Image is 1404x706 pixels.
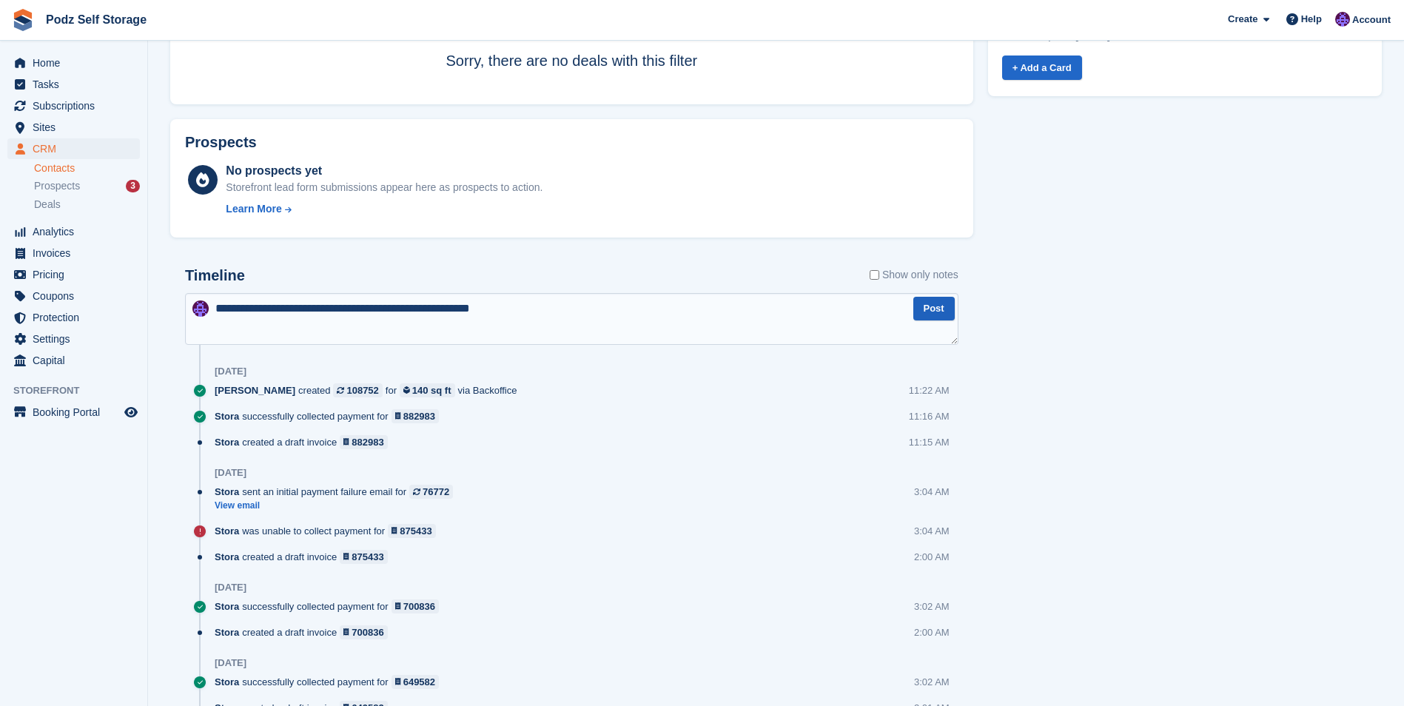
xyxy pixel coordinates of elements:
[34,197,140,212] a: Deals
[34,161,140,175] a: Contacts
[333,383,382,397] a: 108752
[352,435,383,449] div: 882983
[403,409,435,423] div: 882983
[215,383,295,397] span: [PERSON_NAME]
[7,307,140,328] a: menu
[1335,12,1350,27] img: Jawed Chowdhary
[7,286,140,306] a: menu
[185,267,245,284] h2: Timeline
[388,524,436,538] a: 875433
[913,297,955,321] button: Post
[33,402,121,423] span: Booking Portal
[215,435,395,449] div: created a draft invoice
[215,599,239,613] span: Stora
[392,409,440,423] a: 882983
[33,117,121,138] span: Sites
[7,138,140,159] a: menu
[185,134,257,151] h2: Prospects
[909,409,950,423] div: 11:16 AM
[215,625,395,639] div: created a draft invoice
[215,550,395,564] div: created a draft invoice
[215,485,460,499] div: sent an initial payment failure email for
[215,409,446,423] div: successfully collected payment for
[909,435,950,449] div: 11:15 AM
[33,74,121,95] span: Tasks
[7,264,140,285] a: menu
[423,485,449,499] div: 76772
[1002,56,1082,80] a: + Add a Card
[33,138,121,159] span: CRM
[392,675,440,689] a: 649582
[34,179,80,193] span: Prospects
[909,383,950,397] div: 11:22 AM
[215,383,524,397] div: created for via Backoffice
[33,350,121,371] span: Capital
[1228,12,1257,27] span: Create
[122,403,140,421] a: Preview store
[215,366,246,377] div: [DATE]
[914,485,950,499] div: 3:04 AM
[7,221,140,242] a: menu
[340,435,388,449] a: 882983
[226,201,543,217] a: Learn More
[215,657,246,669] div: [DATE]
[215,582,246,594] div: [DATE]
[40,7,152,32] a: Podz Self Storage
[346,383,378,397] div: 108752
[352,550,383,564] div: 875433
[33,286,121,306] span: Coupons
[1301,12,1322,27] span: Help
[914,625,950,639] div: 2:00 AM
[914,599,950,613] div: 3:02 AM
[914,524,950,538] div: 3:04 AM
[400,524,431,538] div: 875433
[7,74,140,95] a: menu
[7,53,140,73] a: menu
[7,117,140,138] a: menu
[914,550,950,564] div: 2:00 AM
[412,383,451,397] div: 140 sq ft
[215,524,239,538] span: Stora
[352,625,383,639] div: 700836
[33,307,121,328] span: Protection
[33,53,121,73] span: Home
[870,267,958,283] label: Show only notes
[870,267,879,283] input: Show only notes
[215,625,239,639] span: Stora
[215,599,446,613] div: successfully collected payment for
[215,485,239,499] span: Stora
[7,350,140,371] a: menu
[12,9,34,31] img: stora-icon-8386f47178a22dfd0bd8f6a31ec36ba5ce8667c1dd55bd0f319d3a0aa187defe.svg
[33,264,121,285] span: Pricing
[914,675,950,689] div: 3:02 AM
[13,383,147,398] span: Storefront
[7,243,140,263] a: menu
[34,198,61,212] span: Deals
[215,435,239,449] span: Stora
[7,329,140,349] a: menu
[226,180,543,195] div: Storefront lead form submissions appear here as prospects to action.
[1352,13,1391,27] span: Account
[126,180,140,192] div: 3
[7,402,140,423] a: menu
[340,550,388,564] a: 875433
[7,95,140,116] a: menu
[400,383,455,397] a: 140 sq ft
[33,95,121,116] span: Subscriptions
[215,550,239,564] span: Stora
[192,300,209,317] img: Jawed Chowdhary
[226,162,543,180] div: No prospects yet
[403,675,435,689] div: 649582
[215,675,446,689] div: successfully collected payment for
[34,178,140,194] a: Prospects 3
[340,625,388,639] a: 700836
[215,409,239,423] span: Stora
[392,599,440,613] a: 700836
[403,599,435,613] div: 700836
[33,221,121,242] span: Analytics
[33,243,121,263] span: Invoices
[215,500,460,512] a: View email
[215,524,443,538] div: was unable to collect payment for
[226,201,281,217] div: Learn More
[33,329,121,349] span: Settings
